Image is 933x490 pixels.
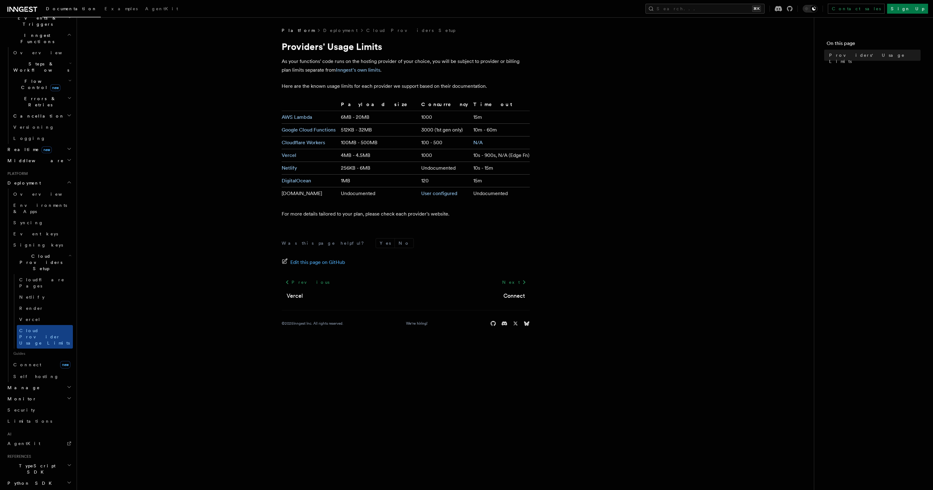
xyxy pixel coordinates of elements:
[7,441,40,446] span: AgentKit
[421,190,457,196] a: User configured
[11,93,73,110] button: Errors & Retries
[338,162,419,175] td: 256KB - 6MB
[11,371,73,382] a: Self hosting
[17,292,73,303] a: Netlify
[60,361,70,368] span: new
[141,2,182,17] a: AgentKit
[282,27,315,33] span: Platform
[5,12,73,30] button: Events & Triggers
[471,111,530,124] td: 15m
[282,140,325,145] a: Cloudflare Workers
[471,124,530,136] td: 10m - 60m
[101,2,141,17] a: Examples
[13,374,59,379] span: Self hosting
[7,419,52,424] span: Limitations
[827,50,921,67] a: Providers' Usage Limits
[419,100,471,111] th: Concurrency
[827,40,921,50] h4: On this page
[17,314,73,325] a: Vercel
[5,393,73,404] button: Monitor
[752,6,761,12] kbd: ⌘K
[282,240,368,246] p: Was this page helpful?
[282,57,530,74] p: As your functions' code runs on the hosting provider of your choice, you will be subject to provi...
[11,359,73,371] a: Connectnew
[5,15,68,27] span: Events & Triggers
[5,438,73,449] a: AgentKit
[145,6,178,11] span: AgentKit
[282,41,530,52] h1: Providers' Usage Limits
[5,158,64,164] span: Middleware
[5,177,73,189] button: Deployment
[282,178,311,184] a: DigitalOcean
[419,175,471,187] td: 120
[282,165,297,171] a: Netlify
[5,404,73,416] a: Security
[13,220,43,225] span: Syncing
[338,111,419,124] td: 6MB - 20MB
[42,2,101,17] a: Documentation
[17,325,73,349] a: Cloud Provider Usage Limits
[419,162,471,175] td: Undocumented
[11,113,65,119] span: Cancellation
[406,321,427,326] a: We're hiring!
[11,228,73,239] a: Event keys
[5,480,56,486] span: Python SDK
[473,140,483,145] a: N/A
[5,382,73,393] button: Manage
[5,171,28,176] span: Platform
[338,149,419,162] td: 4MB - 4.5MB
[13,192,77,197] span: Overview
[503,292,525,300] a: Connect
[11,253,69,272] span: Cloud Providers Setup
[17,274,73,292] a: Cloudflare Pages
[471,175,530,187] td: 15m
[11,239,73,251] a: Signing keys
[11,274,73,349] div: Cloud Providers Setup
[13,136,46,141] span: Logging
[419,111,471,124] td: 1000
[13,50,77,55] span: Overview
[282,258,345,267] a: Edit this page on GitHub
[17,303,73,314] a: Render
[5,146,52,153] span: Realtime
[419,124,471,136] td: 3000 (1st gen only)
[338,136,419,149] td: 100MB - 500MB
[287,292,303,300] a: Vercel
[376,238,395,248] button: Yes
[338,100,419,111] th: Payload size
[11,58,73,76] button: Steps & Workflows
[5,463,67,475] span: TypeScript SDK
[498,277,530,288] a: Next
[5,396,37,402] span: Monitor
[471,187,530,200] td: Undocumented
[13,243,63,247] span: Signing keys
[282,321,343,326] div: © 2025 Inngest Inc. All rights reserved.
[19,277,65,288] span: Cloudflare Pages
[5,32,67,45] span: Inngest Functions
[887,4,928,14] a: Sign Up
[282,114,312,120] a: AWS Lambda
[11,76,73,93] button: Flow Controlnew
[19,306,43,311] span: Render
[19,317,41,322] span: Vercel
[13,125,54,130] span: Versioning
[338,124,419,136] td: 512KB - 32MB
[11,61,69,73] span: Steps & Workflows
[829,52,921,65] span: Providers' Usage Limits
[5,460,73,478] button: TypeScript SDK
[5,432,11,437] span: AI
[11,110,73,122] button: Cancellation
[11,133,73,144] a: Logging
[19,328,70,345] span: Cloud Provider Usage Limits
[105,6,138,11] span: Examples
[5,47,73,144] div: Inngest Functions
[5,385,40,391] span: Manage
[11,200,73,217] a: Environments & Apps
[336,67,380,73] a: Inngest's own limits
[338,187,419,200] td: Undocumented
[828,4,885,14] a: Contact sales
[803,5,818,12] button: Toggle dark mode
[5,454,31,459] span: References
[282,127,336,133] a: Google Cloud Functions
[282,187,338,200] td: [DOMAIN_NAME]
